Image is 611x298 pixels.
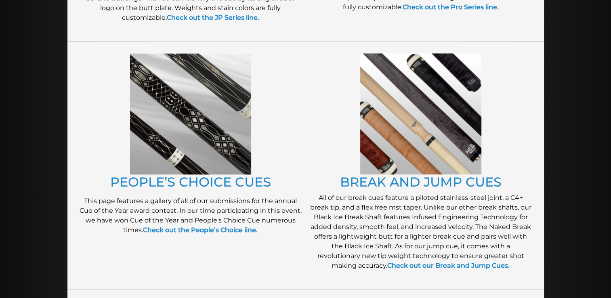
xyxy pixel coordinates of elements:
[340,174,502,190] a: BREAK AND JUMP CUES
[80,196,302,235] p: This page features a gallery of all of our submissions for the annual Cue of the Year award conte...
[110,174,271,190] a: PEOPLE’S CHOICE CUES
[310,193,532,271] p: All of our break cues feature a piloted stainless-steel joint, a C4+ break tip, and a flex free m...
[143,226,258,234] a: Check out the People’s Choice line.
[403,3,499,11] a: Check out the Pro Series line.
[167,14,259,21] a: Check out the JP Series line.
[387,262,510,269] a: Check out our Break and Jump Cues.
